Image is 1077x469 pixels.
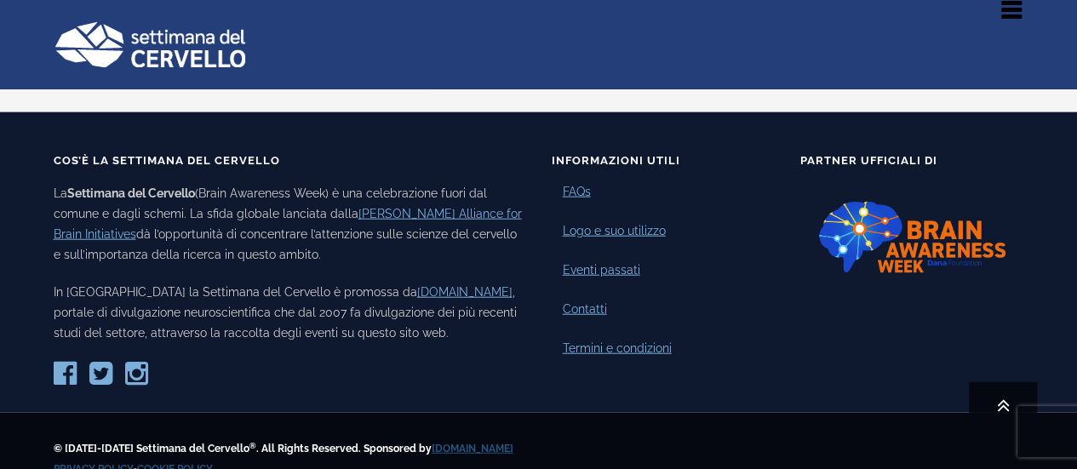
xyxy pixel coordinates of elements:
[800,183,1024,292] img: Logo-BAW-nuovo.png
[552,154,680,167] span: Informazioni Utili
[67,186,195,200] b: Settimana del Cervello
[54,282,526,343] p: In [GEOGRAPHIC_DATA] la Settimana del Cervello è promossa da , portale di divulgazione neuroscien...
[432,443,513,455] a: [DOMAIN_NAME]
[563,261,640,279] a: Eventi passati
[563,340,672,357] a: Termini e condizioni
[563,222,666,240] a: Logo e suo utilizzo
[54,154,280,167] span: Cos’è la Settimana del Cervello
[563,183,591,201] a: FAQs
[54,21,245,67] img: Logo
[800,154,937,167] span: Partner Ufficiali di
[54,183,526,265] p: La (Brain Awareness Week) è una celebrazione fuori dal comune e dagli schemi. La sfida globale la...
[249,442,256,450] sup: ®
[417,285,513,299] a: [DOMAIN_NAME]
[563,300,607,318] a: Contatti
